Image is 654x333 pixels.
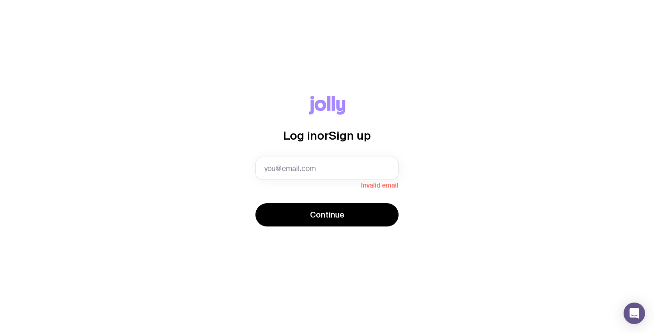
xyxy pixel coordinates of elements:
span: Log in [283,129,317,142]
span: or [317,129,329,142]
span: Sign up [329,129,371,142]
span: Continue [310,209,344,220]
input: you@email.com [255,157,399,180]
span: Invalid email [255,180,399,189]
div: Open Intercom Messenger [624,303,645,324]
button: Continue [255,203,399,226]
